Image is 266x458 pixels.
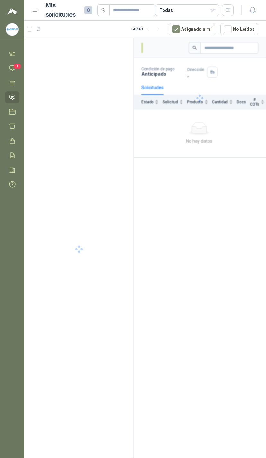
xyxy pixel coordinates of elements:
[101,8,106,12] span: search
[7,8,17,15] img: Logo peakr
[84,6,92,14] span: 0
[131,24,164,34] div: 1 - 0 de 0
[220,23,258,35] button: No Leídos
[169,23,215,35] button: Asignado a mi
[46,1,80,20] h1: Mis solicitudes
[6,23,18,36] img: Company Logo
[5,62,19,74] a: 1
[159,7,173,14] div: Todas
[14,64,21,69] span: 1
